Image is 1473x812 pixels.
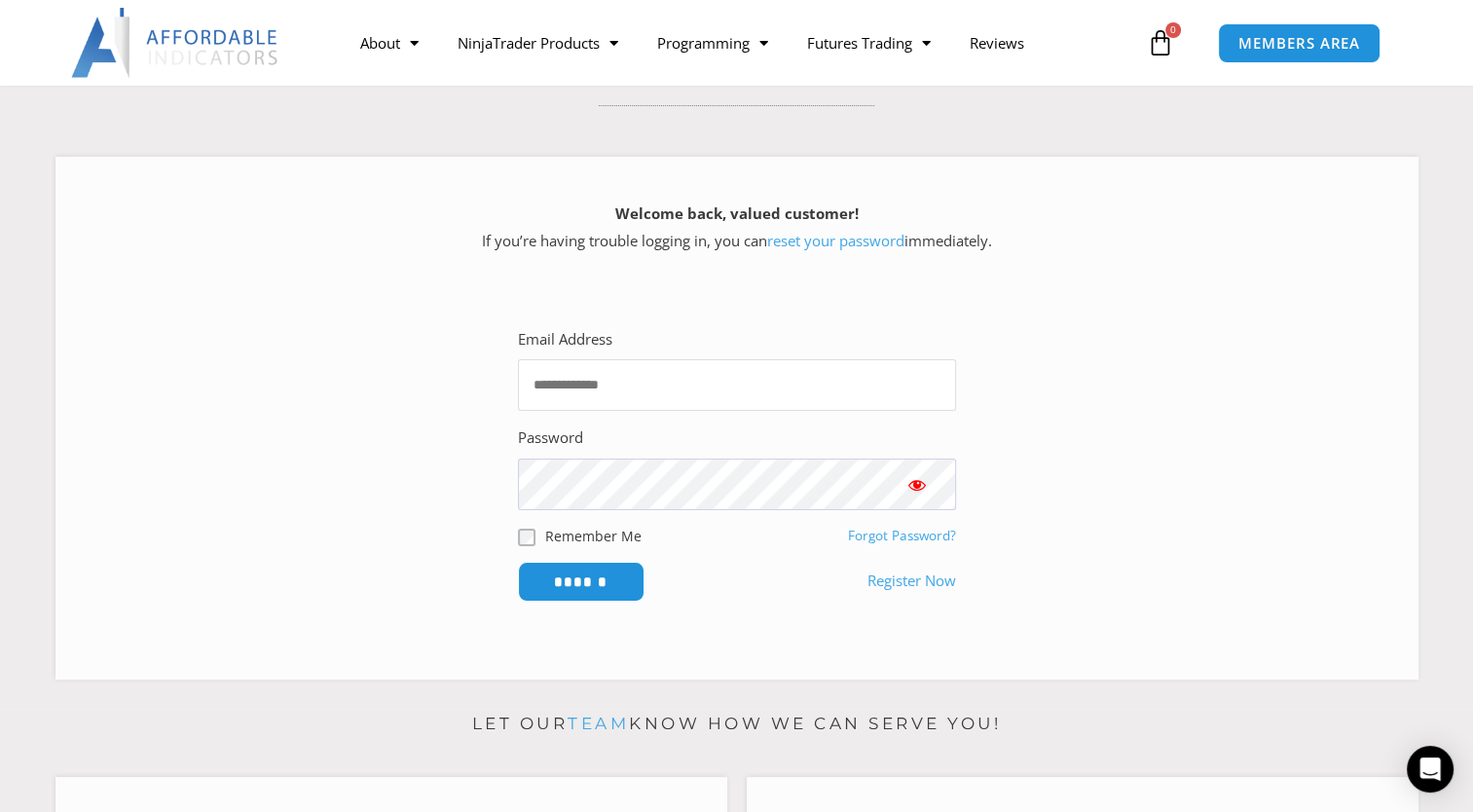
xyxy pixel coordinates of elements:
span: 0 [1165,22,1181,38]
nav: Menu [341,20,1142,65]
a: About [341,20,438,65]
p: If you’re having trouble logging in, you can immediately. [90,201,1384,255]
p: Let our know how we can serve you! [55,709,1418,740]
a: Programming [638,20,788,65]
a: Futures Trading [788,20,950,65]
a: Register Now [867,568,956,595]
a: MEMBERS AREA [1218,23,1381,63]
a: Reviews [950,20,1044,65]
a: 0 [1118,15,1203,71]
label: Password [518,424,583,452]
span: MEMBERS AREA [1238,36,1360,51]
button: Show password [878,459,956,510]
a: team [568,714,629,733]
a: NinjaTrader Products [438,20,638,65]
strong: Welcome back, valued customer! [615,203,859,223]
div: Open Intercom Messenger [1407,746,1454,793]
label: Email Address [518,326,612,353]
img: LogoAI | Affordable Indicators – NinjaTrader [71,8,280,78]
label: Remember Me [545,526,642,546]
a: reset your password [767,231,904,250]
a: Forgot Password? [848,527,956,544]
